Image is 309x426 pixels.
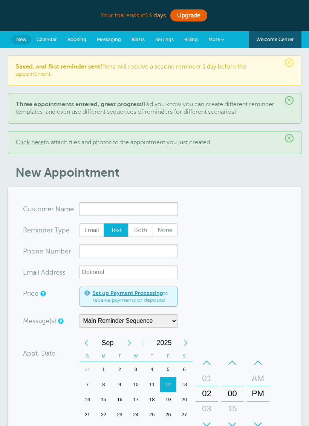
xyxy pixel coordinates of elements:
div: ame [23,202,80,216]
span: Text [104,224,128,237]
span: Messaging [97,37,121,42]
div: 17 [128,392,144,407]
div: 12 [160,377,176,392]
div: Thursday, September 18 [144,392,160,407]
th: W [128,350,144,362]
div: Thursday, September 11 [144,377,160,392]
div: Your trial ends in . [8,8,301,24]
div: Sunday, September 21 [80,407,96,422]
div: Friday, September 5 [160,362,176,377]
span: More [208,37,220,42]
div: 16 [112,392,128,407]
div: 24 [128,407,144,422]
div: PM [249,386,267,401]
div: Monday, September 22 [95,407,112,422]
span: Email [80,224,104,237]
span: Settings [155,37,174,42]
div: 18 [144,392,160,407]
b: Three appointments entered, great progress! [16,101,144,108]
th: F [160,350,176,362]
h1: New Appointment [15,165,301,180]
div: 13 [176,377,193,392]
div: 26 [160,407,176,422]
div: 3 [128,362,144,377]
p: Did you know you can create different reminder templates, and even use different sequences of rem... [16,101,294,115]
a: Blasts [126,31,150,48]
div: Sunday, September 14 [80,392,96,407]
p: Terra will receive a second reminder 1 day before the appointment. [16,63,294,78]
span: × [285,134,294,143]
span: to receive payments or deposits! [93,290,173,303]
div: Monday, September 15 [95,392,112,407]
div: 21 [80,407,96,422]
div: Sunday, August 31 [80,362,96,377]
a: Upgrade [170,9,207,21]
span: Pho [23,248,35,255]
div: 00 [223,386,242,401]
div: 7 [80,377,96,392]
div: 15 [95,392,112,407]
div: Saturday, September 20 [176,392,193,407]
label: Reminder Type [23,227,70,234]
div: Tuesday, September 16 [112,392,128,407]
th: T [144,350,160,362]
div: Friday, September 19 [160,392,176,407]
label: Appt. Date [23,350,55,357]
a: Set up Payment Processing [93,290,163,296]
div: Thursday, September 4 [144,362,160,377]
div: Sunday, September 7 [80,377,96,392]
div: 5 [160,362,176,377]
span: tomer N [35,206,61,212]
span: Calendar [37,37,57,42]
div: 25 [144,407,160,422]
div: Previous Month [80,335,93,350]
div: Wednesday, September 24 [128,407,144,422]
div: Tuesday, September 23 [112,407,128,422]
span: Booking [67,37,86,42]
div: Saturday, September 27 [176,407,193,422]
span: New [16,37,27,42]
div: Saturday, September 13 [176,377,193,392]
div: ress [23,266,80,279]
span: September [93,335,122,350]
div: 14 [80,392,96,407]
a: Booking [62,31,92,48]
div: 31 [80,362,96,377]
div: 19 [160,392,176,407]
div: mber [23,244,80,258]
div: Thursday, September 25 [144,407,160,422]
div: Saturday, September 6 [176,362,193,377]
div: 20 [176,392,193,407]
div: 4 [144,362,160,377]
a: Welcome Center [249,31,301,48]
div: 1 [95,362,112,377]
div: Next Year [179,335,193,350]
div: Wednesday, September 3 [128,362,144,377]
label: Both [128,223,153,237]
span: ne Nu [35,248,55,255]
a: Click here [16,139,44,146]
th: S [80,350,96,362]
label: Message(s) [23,318,56,324]
div: Previous Year [136,335,150,350]
div: 10 [128,377,144,392]
div: 27 [176,407,193,422]
a: New [12,35,31,44]
a: Billing [179,31,203,48]
label: Email [80,223,104,237]
div: Tuesday, September 9 [112,377,128,392]
label: Text [104,223,128,237]
th: M [95,350,112,362]
div: Friday, September 26 [160,407,176,422]
span: il Add [36,269,54,276]
a: 13 days [145,12,166,19]
p: to attach files and photos to the appointment you just created. [16,139,294,146]
a: Simple templates and custom messages will use the reminder schedule set under Settings > Reminder... [58,319,63,324]
span: Billing [184,37,198,42]
span: × [285,96,294,105]
div: 15 [223,401,242,416]
div: 8 [95,377,112,392]
div: Next Month [122,335,136,350]
th: T [112,350,128,362]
